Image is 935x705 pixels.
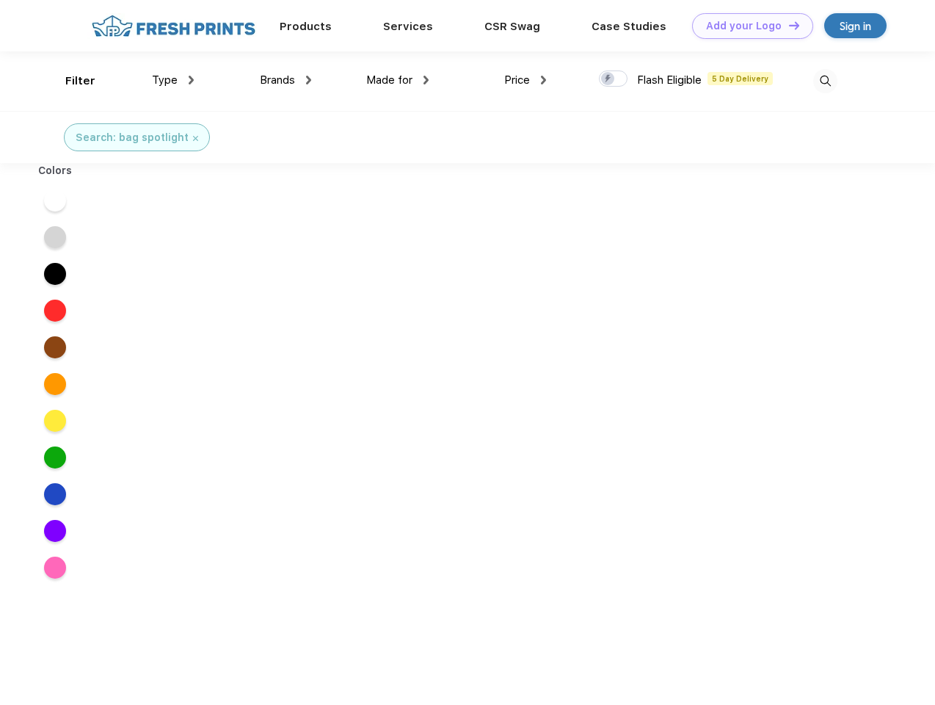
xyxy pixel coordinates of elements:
[541,76,546,84] img: dropdown.png
[637,73,702,87] span: Flash Eligible
[504,73,530,87] span: Price
[813,69,837,93] img: desktop_search.svg
[366,73,412,87] span: Made for
[306,76,311,84] img: dropdown.png
[27,163,84,178] div: Colors
[824,13,887,38] a: Sign in
[260,73,295,87] span: Brands
[76,130,189,145] div: Search: bag spotlight
[152,73,178,87] span: Type
[189,76,194,84] img: dropdown.png
[707,72,773,85] span: 5 Day Delivery
[280,20,332,33] a: Products
[423,76,429,84] img: dropdown.png
[706,20,782,32] div: Add your Logo
[840,18,871,35] div: Sign in
[87,13,260,39] img: fo%20logo%202.webp
[789,21,799,29] img: DT
[65,73,95,90] div: Filter
[193,136,198,141] img: filter_cancel.svg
